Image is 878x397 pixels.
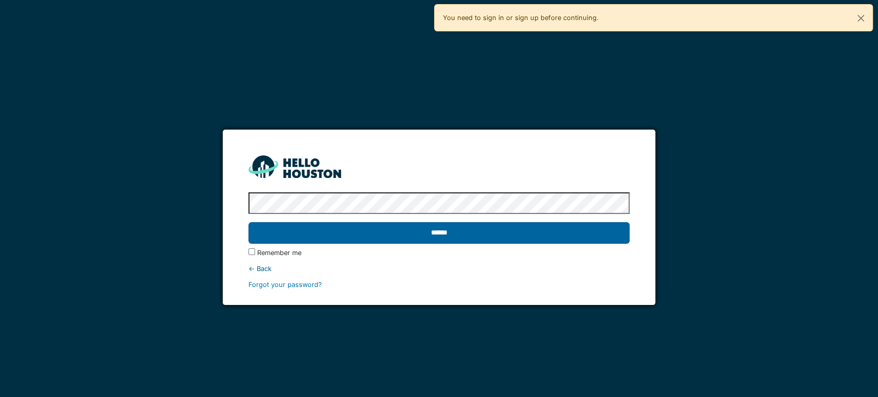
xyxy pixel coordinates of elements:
[434,4,873,31] div: You need to sign in or sign up before continuing.
[248,281,322,288] a: Forgot your password?
[248,155,341,177] img: HH_line-BYnF2_Hg.png
[849,5,872,32] button: Close
[248,264,630,274] div: ← Back
[257,248,301,258] label: Remember me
